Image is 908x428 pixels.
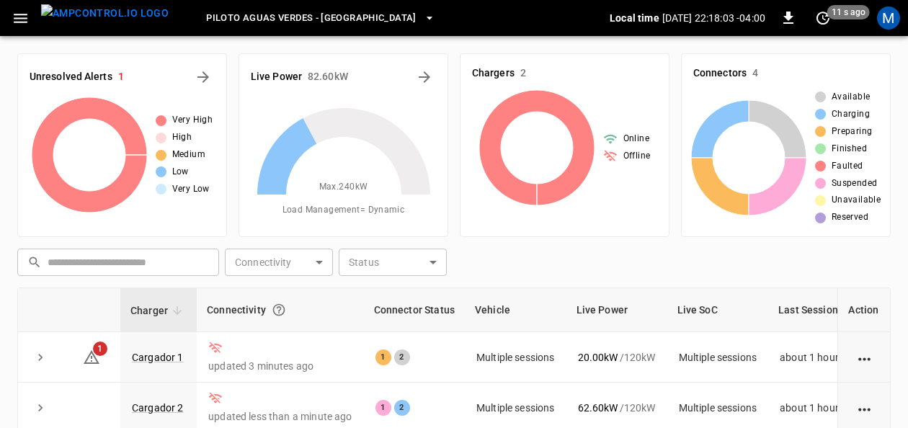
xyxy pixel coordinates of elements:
[93,342,107,356] span: 1
[832,107,870,122] span: Charging
[251,69,302,85] h6: Live Power
[308,69,348,85] h6: 82.60 kW
[30,69,112,85] h6: Unresolved Alerts
[172,130,192,145] span: High
[282,203,405,218] span: Load Management = Dynamic
[832,193,881,208] span: Unavailable
[206,10,417,27] span: Piloto Aguas Verdes - [GEOGRAPHIC_DATA]
[394,349,410,365] div: 2
[30,347,51,368] button: expand row
[375,400,391,416] div: 1
[855,350,873,365] div: action cell options
[132,402,184,414] a: Cargador 2
[578,401,618,415] p: 62.60 kW
[30,397,51,419] button: expand row
[832,177,878,191] span: Suspended
[207,297,354,323] div: Connectivity
[827,5,870,19] span: 11 s ago
[768,332,870,383] td: about 1 hour ago
[41,4,169,22] img: ampcontrol.io logo
[375,349,391,365] div: 1
[172,165,189,179] span: Low
[364,288,465,332] th: Connector Status
[877,6,900,30] div: profile-icon
[394,400,410,416] div: 2
[578,401,656,415] div: / 120 kW
[520,66,526,81] h6: 2
[623,132,649,146] span: Online
[130,302,187,319] span: Charger
[266,297,292,323] button: Connection between the charger and our software.
[811,6,834,30] button: set refresh interval
[662,11,765,25] p: [DATE] 22:18:03 -04:00
[832,142,867,156] span: Finished
[623,149,651,164] span: Offline
[172,148,205,162] span: Medium
[200,4,441,32] button: Piloto Aguas Verdes - [GEOGRAPHIC_DATA]
[578,350,618,365] p: 20.00 kW
[693,66,747,81] h6: Connectors
[208,359,352,373] p: updated 3 minutes ago
[768,288,870,332] th: Last Session
[610,11,659,25] p: Local time
[667,288,769,332] th: Live SoC
[208,409,352,424] p: updated less than a minute ago
[832,159,863,174] span: Faulted
[83,350,100,362] a: 1
[172,113,213,128] span: Very High
[465,288,566,332] th: Vehicle
[172,182,210,197] span: Very Low
[855,401,873,415] div: action cell options
[667,332,769,383] td: Multiple sessions
[832,90,871,104] span: Available
[118,69,124,85] h6: 1
[319,180,368,195] span: Max. 240 kW
[832,125,873,139] span: Preparing
[132,352,184,363] a: Cargador 1
[752,66,758,81] h6: 4
[472,66,515,81] h6: Chargers
[832,210,868,225] span: Reserved
[578,350,656,365] div: / 120 kW
[192,66,215,89] button: All Alerts
[837,288,890,332] th: Action
[566,288,667,332] th: Live Power
[413,66,436,89] button: Energy Overview
[465,332,566,383] td: Multiple sessions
